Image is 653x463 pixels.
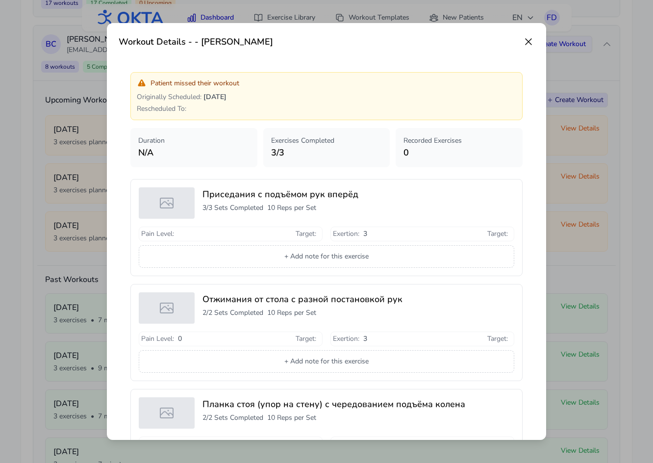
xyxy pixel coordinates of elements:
[202,203,263,213] p: 3 / 3 Sets Completed
[487,334,508,344] span: Target :
[333,334,359,344] span: Exertion :
[138,136,250,146] p: Duration
[202,413,263,423] p: 2 / 2 Sets Completed
[363,229,367,239] span: 3
[151,78,239,88] span: Patient missed their workout
[271,146,382,159] p: 3 / 3
[267,308,316,318] p: 10 Reps per Set
[267,413,316,423] p: 10 Reps per Set
[296,229,316,239] span: Target :
[202,187,514,201] h3: Приседания с подъёмом рук вперёд
[403,146,515,159] p: 0
[138,146,250,159] p: N/A
[487,439,508,449] span: Target :
[137,92,201,102] span: Originally Scheduled :
[271,136,382,146] p: Exercises Completed
[178,439,182,449] span: 0
[403,136,515,146] p: Recorded Exercises
[139,350,514,373] button: + Add note for this exercise
[333,439,359,449] span: Exertion :
[141,229,174,239] span: Pain Level :
[141,439,174,449] span: Pain Level :
[363,439,367,449] span: 1
[296,439,316,449] span: Target :
[363,334,367,344] span: 3
[137,104,186,113] span: Rescheduled To :
[202,308,263,318] p: 2 / 2 Sets Completed
[267,203,316,213] p: 10 Reps per Set
[202,397,514,411] h3: Планка стоя (упор на стену) с чередованием подъёма колена
[141,334,174,344] span: Pain Level :
[487,229,508,239] span: Target :
[178,334,182,344] span: 0
[119,35,273,49] h3: Workout Details - - [PERSON_NAME]
[139,245,514,268] button: + Add note for this exercise
[333,229,359,239] span: Exertion :
[202,292,514,306] h3: Отжимания от стола с разной постановкой рук
[296,334,316,344] span: Target :
[203,92,226,102] span: [DATE]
